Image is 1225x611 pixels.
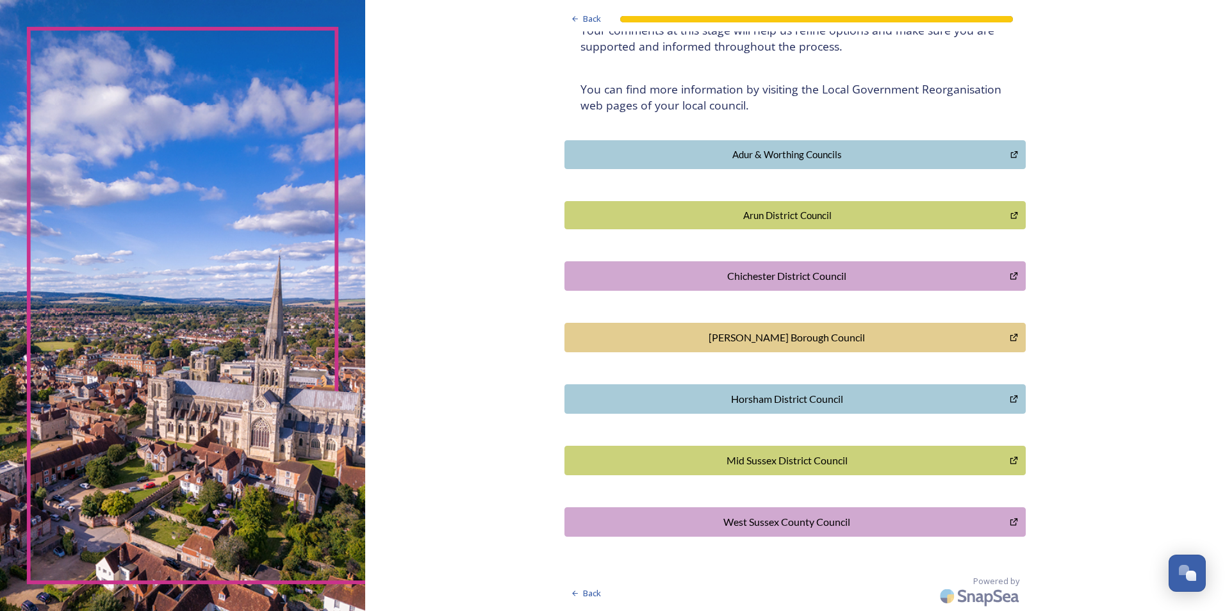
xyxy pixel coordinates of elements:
div: Mid Sussex District Council [571,453,1003,468]
div: Arun District Council [571,208,1003,223]
div: Horsham District Council [571,391,1003,407]
button: Arun District Council [564,201,1026,230]
h4: Your comments at this stage will help us refine options and make sure you are supported and infor... [580,22,1010,54]
img: SnapSea Logo [936,581,1026,611]
span: Back [583,587,601,599]
button: Open Chat [1169,555,1206,592]
h4: You can find more information by visiting the Local Government Reorganisation web pages of your l... [580,81,1010,113]
div: West Sussex County Council [571,514,1003,530]
button: Horsham District Council [564,384,1026,414]
span: Back [583,13,601,25]
button: Crawley Borough Council [564,323,1026,352]
button: Adur & Worthing Councils [564,140,1026,169]
div: [PERSON_NAME] Borough Council [571,330,1003,345]
button: West Sussex County Council [564,507,1026,537]
button: Mid Sussex District Council [564,446,1026,475]
div: Adur & Worthing Councils [571,147,1003,162]
div: Chichester District Council [571,268,1003,284]
span: Powered by [973,575,1019,587]
button: Chichester District Council [564,261,1026,291]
